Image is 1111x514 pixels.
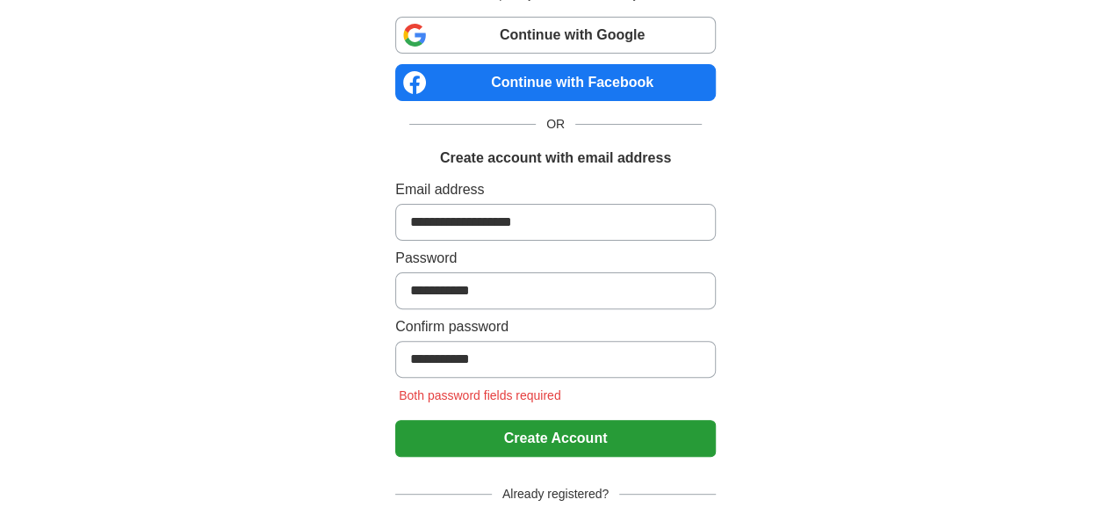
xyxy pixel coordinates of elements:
h1: Create account with email address [440,148,671,169]
label: Email address [395,179,716,200]
label: Password [395,248,716,269]
span: OR [536,115,575,134]
a: Continue with Facebook [395,64,716,101]
button: Create Account [395,420,716,457]
a: Continue with Google [395,17,716,54]
span: Already registered? [492,485,619,503]
span: Both password fields required [395,388,564,402]
label: Confirm password [395,316,716,337]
